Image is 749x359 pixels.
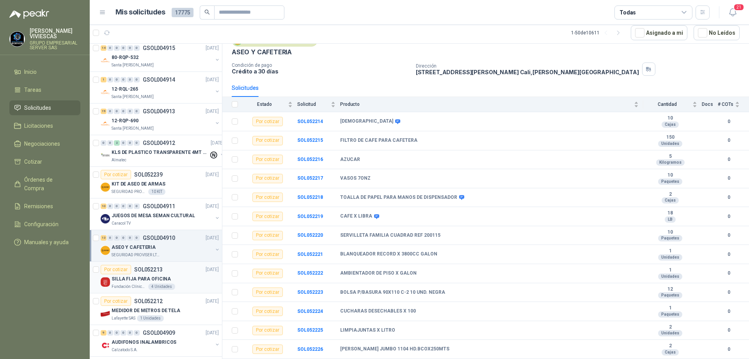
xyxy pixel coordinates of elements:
div: 10 KIT [148,189,165,195]
b: 10 [643,172,697,179]
div: 0 [127,140,133,146]
span: Tareas [24,86,41,94]
div: Por cotizar [252,269,283,278]
p: GSOL004915 [143,45,175,51]
p: 12-RQP-690 [112,117,138,125]
a: SOL052221 [297,252,323,257]
a: Remisiones [9,199,80,214]
div: 0 [127,109,133,114]
b: [PERSON_NAME] JUMBO 1104 HD.BCOX250MTS [340,346,449,352]
span: Órdenes de Compra [24,175,73,193]
th: Solicitud [297,97,340,112]
a: Por cotizarSOL052239[DATE] Company LogoKIT DE ASEO DE ARMASSEGURIDAD PROVISER LTDA10 KIT [90,167,222,198]
img: Company Logo [101,119,110,129]
img: Company Logo [101,309,110,318]
div: Unidades [658,330,682,336]
div: 0 [121,330,126,336]
p: 12-RQL-265 [112,86,138,93]
a: SOL052214 [297,119,323,124]
span: Configuración [24,220,59,229]
b: 0 [718,251,740,258]
div: Por cotizar [252,250,283,259]
div: Por cotizar [101,265,131,274]
div: 1 [101,77,106,82]
p: [DATE] [206,76,219,84]
div: 0 [127,204,133,209]
b: 2 [643,343,697,349]
div: 0 [134,140,140,146]
div: Por cotizar [252,212,283,221]
a: SOL052219 [297,214,323,219]
b: 0 [718,308,740,315]
h1: Mis solicitudes [115,7,165,18]
a: SOL052224 [297,309,323,314]
div: 0 [101,140,106,146]
span: Cantidad [643,102,691,107]
a: 14 0 0 0 0 0 GSOL004915[DATE] Company Logo80-RQP-532Santa [PERSON_NAME] [101,43,220,68]
b: CAFE X LIBRA [340,213,372,220]
p: GSOL004911 [143,204,175,209]
div: 1 - 50 de 10611 [571,27,625,39]
a: Por cotizarSOL052212[DATE] Company LogoMEDIDOR DE METROS DE TELALafayette SAS1 Unidades [90,293,222,325]
span: Remisiones [24,202,53,211]
span: # COTs [718,102,733,107]
div: Por cotizar [252,174,283,183]
p: [DATE] [206,234,219,242]
div: Todas [619,8,636,17]
div: 2 [114,140,120,146]
div: 0 [114,330,120,336]
a: SOL052215 [297,138,323,143]
p: [DATE] [206,45,219,52]
div: Unidades [658,141,682,147]
p: Almatec [112,157,126,163]
p: GSOL004914 [143,77,175,82]
img: Company Logo [101,246,110,255]
div: LB [665,216,676,223]
p: GSOL004909 [143,330,175,336]
b: 1 [643,305,697,311]
p: 80-RQP-532 [112,54,138,61]
div: Solicitudes [232,84,259,92]
div: 0 [107,45,113,51]
span: Estado [243,102,286,107]
b: 0 [718,118,740,125]
b: 12 [643,286,697,293]
div: 0 [114,235,120,241]
a: SOL052223 [297,289,323,295]
th: Producto [340,97,643,112]
button: No Leídos [694,25,740,40]
div: 0 [114,77,120,82]
b: 10 [643,229,697,236]
p: SEGURIDAD PROVISER LTDA [112,252,161,258]
p: Condición de pago [232,63,410,68]
a: Inicio [9,64,80,79]
div: Por cotizar [252,288,283,297]
b: VASOS 7ONZ [340,175,371,182]
p: GSOL004913 [143,109,175,114]
div: 10 [101,204,106,209]
b: 0 [718,346,740,353]
b: 0 [718,289,740,296]
div: 0 [114,45,120,51]
b: 2 [643,191,697,198]
div: Por cotizar [252,155,283,164]
b: SOL052220 [297,232,323,238]
b: FILTRO DE CAFE PARA CAFETERA [340,138,417,144]
p: KIT DE ASEO DE ARMAS [112,180,165,188]
div: 1 Unidades [137,315,164,321]
img: Company Logo [101,214,110,223]
p: [DATE] [206,329,219,337]
p: [DATE] [206,171,219,179]
div: 0 [121,235,126,241]
div: Paquetes [658,292,682,298]
div: Por cotizar [252,326,283,335]
div: Cajas [662,121,679,128]
div: Por cotizar [252,307,283,316]
img: Company Logo [101,341,110,350]
a: 13 0 0 0 0 0 GSOL004910[DATE] Company LogoASEO Y CAFETERIASEGURIDAD PROVISER LTDA [101,233,220,258]
p: Lafayette SAS [112,315,135,321]
p: SOL052212 [134,298,163,304]
b: TOALLA DE PAPEL PARA MANOS DE DISPENSADOR [340,195,457,201]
